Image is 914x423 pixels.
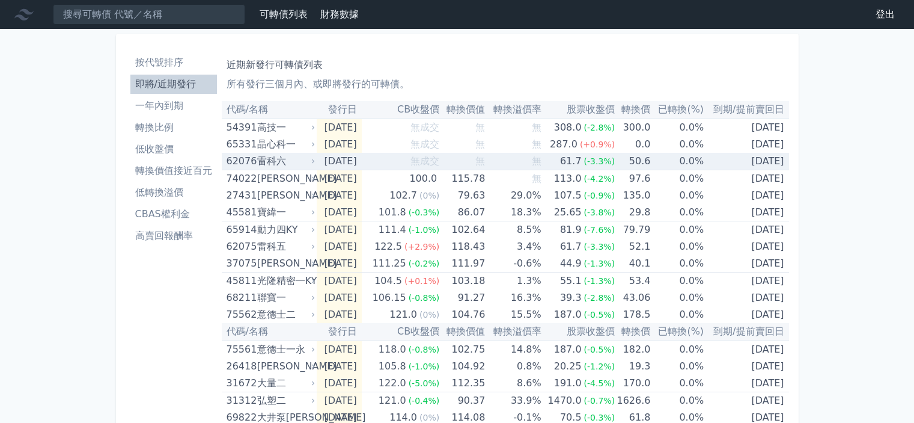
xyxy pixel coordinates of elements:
div: 意德士一永 [257,341,312,358]
li: 一年內到期 [130,99,217,113]
td: [DATE] [317,255,361,273]
div: 37075 [227,255,254,272]
div: [PERSON_NAME] [257,255,312,272]
div: 54391 [227,119,254,136]
div: 寶緯一 [257,204,312,221]
div: 101.8 [376,204,409,221]
td: 135.0 [615,187,650,204]
td: [DATE] [704,170,788,188]
td: 0.0% [650,136,704,153]
td: 0.0% [650,392,704,410]
span: (-0.9%) [584,191,615,200]
td: [DATE] [704,273,788,290]
div: [PERSON_NAME] [257,358,312,375]
div: 31672 [227,375,254,392]
div: 45581 [227,204,254,221]
a: 低轉換溢價 [130,183,217,202]
th: 轉換價值 [439,101,485,119]
span: (-5.0%) [409,378,440,388]
div: 雷科六 [257,153,312,170]
div: 74022 [227,170,254,187]
td: 0.0% [650,187,704,204]
td: [DATE] [704,306,788,323]
li: 按代號排序 [130,55,217,70]
td: 0.0% [650,255,704,273]
div: 100.0 [407,170,439,187]
span: 無 [475,138,485,150]
td: [DATE] [317,392,361,410]
span: (+0.1%) [404,276,439,286]
div: 308.0 [552,119,584,136]
div: 107.5 [552,187,584,204]
td: 0.0% [650,358,704,375]
td: -0.6% [485,255,541,273]
div: 75562 [227,306,254,323]
td: 178.5 [615,306,650,323]
div: 25.65 [552,204,584,221]
td: 52.1 [615,238,650,255]
div: 44.9 [558,255,584,272]
td: [DATE] [704,375,788,392]
span: 無成交 [410,155,439,167]
li: 低收盤價 [130,142,217,156]
td: [DATE] [317,170,361,188]
div: 雷科五 [257,238,312,255]
td: [DATE] [317,341,361,358]
span: (-0.7%) [584,396,615,406]
a: 即將/近期發行 [130,75,217,94]
div: 122.0 [376,375,409,392]
span: (-3.8%) [584,208,615,217]
span: (-3.3%) [584,242,615,252]
td: 103.18 [439,273,485,290]
span: 無 [532,155,541,167]
td: 0.0% [650,375,704,392]
td: 97.6 [615,170,650,188]
div: 81.9 [558,221,584,238]
li: 高賣回報酬率 [130,229,217,243]
div: 75561 [227,341,254,358]
td: 170.0 [615,375,650,392]
span: (-1.3%) [584,259,615,268]
div: 104.5 [372,273,404,289]
div: 121.0 [376,392,409,409]
a: 財務數據 [320,8,359,20]
td: 79.79 [615,221,650,239]
td: 90.37 [439,392,485,410]
td: 79.63 [439,187,485,204]
li: 低轉換溢價 [130,185,217,200]
td: [DATE] [704,119,788,136]
td: 182.0 [615,341,650,358]
td: 111.97 [439,255,485,273]
td: [DATE] [317,375,361,392]
div: 122.5 [372,238,404,255]
th: 轉換溢價率 [485,323,541,341]
span: (-0.5%) [584,310,615,320]
td: 91.27 [439,289,485,306]
div: 39.3 [558,289,584,306]
div: 55.1 [558,273,584,289]
td: 115.78 [439,170,485,188]
td: [DATE] [317,204,361,221]
span: (-0.8%) [409,345,440,354]
th: 已轉換(%) [650,101,704,119]
td: [DATE] [704,289,788,306]
div: 113.0 [552,170,584,187]
span: 無 [532,122,541,133]
div: 聯寶一 [257,289,312,306]
span: (-1.2%) [584,362,615,371]
th: 代碼/名稱 [222,101,317,119]
td: [DATE] [704,358,788,375]
div: 意德士二 [257,306,312,323]
div: 26418 [227,358,254,375]
a: 低收盤價 [130,140,217,159]
div: 287.0 [547,136,580,153]
h1: 近期新發行可轉債列表 [227,58,784,72]
td: [DATE] [317,136,361,153]
td: 3.4% [485,238,541,255]
span: (0%) [419,191,439,200]
td: 18.3% [485,204,541,221]
td: 29.8 [615,204,650,221]
td: 0.0 [615,136,650,153]
th: 發行日 [317,101,361,119]
div: 118.0 [376,341,409,358]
